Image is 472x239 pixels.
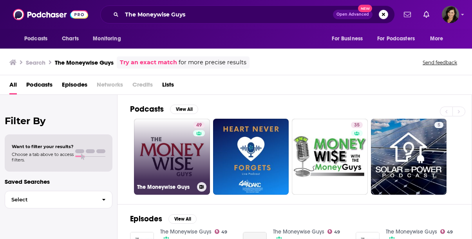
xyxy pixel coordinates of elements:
[371,119,447,195] a: 5
[420,59,459,66] button: Send feedback
[273,228,324,235] a: The Moneywise Guys
[26,59,45,66] h3: Search
[160,228,212,235] a: The Moneywise Guys
[358,5,372,12] span: New
[62,78,87,94] a: Episodes
[447,230,453,234] span: 49
[438,121,440,129] span: 5
[386,228,437,235] a: The Moneywise Guys
[434,122,443,128] a: 5
[130,214,197,224] a: EpisodesView All
[122,8,333,21] input: Search podcasts, credits, & more...
[137,184,194,190] h3: The Moneywise Guys
[196,121,202,129] span: 49
[93,33,121,44] span: Monitoring
[442,6,459,23] span: Logged in as ShannonLeighKeenan
[332,33,363,44] span: For Business
[292,119,368,195] a: 35
[100,5,395,24] div: Search podcasts, credits, & more...
[442,6,459,23] img: User Profile
[26,78,52,94] a: Podcasts
[130,104,198,114] a: PodcastsView All
[13,7,88,22] img: Podchaser - Follow, Share and Rate Podcasts
[5,178,112,185] p: Saved Searches
[132,78,153,94] span: Credits
[351,122,363,128] a: 35
[420,8,432,21] a: Show notifications dropdown
[134,119,210,195] a: 49The Moneywise Guys
[221,230,227,234] span: 49
[215,229,228,234] a: 49
[372,31,426,46] button: open menu
[62,33,79,44] span: Charts
[440,229,453,234] a: 49
[170,105,198,114] button: View All
[12,144,74,149] span: Want to filter your results?
[327,229,340,234] a: 49
[336,13,369,16] span: Open Advanced
[57,31,83,46] a: Charts
[5,115,112,127] h2: Filter By
[19,31,58,46] button: open menu
[334,230,340,234] span: 49
[12,152,74,163] span: Choose a tab above to access filters.
[9,78,17,94] a: All
[5,197,96,202] span: Select
[162,78,174,94] a: Lists
[87,31,131,46] button: open menu
[442,6,459,23] button: Show profile menu
[5,191,112,208] button: Select
[326,31,373,46] button: open menu
[430,33,443,44] span: More
[179,58,246,67] span: for more precise results
[55,59,114,66] h3: The Moneywise Guys
[24,33,47,44] span: Podcasts
[130,214,162,224] h2: Episodes
[354,121,360,129] span: 35
[333,10,373,19] button: Open AdvancedNew
[193,122,205,128] a: 49
[168,214,197,224] button: View All
[425,31,453,46] button: open menu
[120,58,177,67] a: Try an exact match
[130,104,164,114] h2: Podcasts
[401,8,414,21] a: Show notifications dropdown
[97,78,123,94] span: Networks
[377,33,415,44] span: For Podcasters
